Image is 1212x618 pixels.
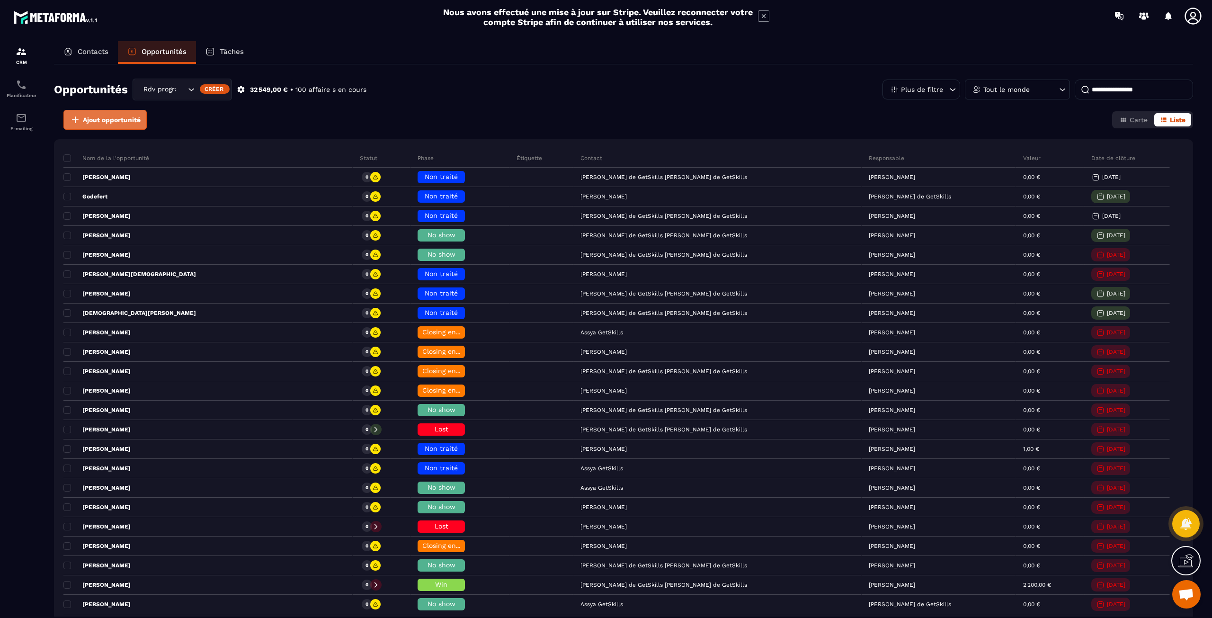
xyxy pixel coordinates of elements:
p: Responsable [869,154,904,162]
p: [DATE] [1102,174,1121,180]
p: 0,00 € [1023,251,1040,258]
p: [PERSON_NAME] [869,310,915,316]
span: Rdv programmé [141,84,176,95]
span: Non traité [425,173,458,180]
span: Non traité [425,212,458,219]
p: 0 [365,465,368,472]
p: 0 [365,310,368,316]
p: 0,00 € [1023,193,1040,200]
p: [PERSON_NAME][DEMOGRAPHIC_DATA] [63,270,196,278]
p: [PERSON_NAME] [63,251,131,259]
p: 0,00 € [1023,523,1040,530]
p: 0,00 € [1023,368,1040,375]
p: [PERSON_NAME] [869,426,915,433]
span: No show [428,600,455,608]
div: Search for option [133,79,232,100]
span: Non traité [425,309,458,316]
p: Contact [580,154,602,162]
p: 0 [365,484,368,491]
p: [PERSON_NAME] [63,562,131,569]
span: Closing en cours [422,367,476,375]
span: Non traité [425,464,458,472]
p: [DATE] [1107,407,1125,413]
span: Lost [435,522,448,530]
p: 0,00 € [1023,213,1040,219]
p: [PERSON_NAME] de GetSkills [869,601,951,608]
span: No show [428,251,455,258]
a: Opportunités [118,41,196,64]
p: 1,00 € [1023,446,1039,452]
div: Créer [200,84,230,94]
img: logo [13,9,98,26]
p: [DATE] [1107,193,1125,200]
p: [DATE] [1107,582,1125,588]
span: No show [428,231,455,239]
p: [PERSON_NAME] [869,213,915,219]
p: [DATE] [1107,387,1125,394]
p: [PERSON_NAME] [869,329,915,336]
p: Plus de filtre [901,86,943,93]
p: E-mailing [2,126,40,131]
p: [DATE] [1107,426,1125,433]
span: Ajout opportunité [83,115,141,125]
p: [PERSON_NAME] [63,503,131,511]
p: [DATE] [1107,329,1125,336]
p: 0 [365,446,368,452]
p: [PERSON_NAME] [63,290,131,297]
p: [DATE] [1107,368,1125,375]
p: [DATE] [1107,232,1125,239]
p: [PERSON_NAME] [869,251,915,258]
p: [DATE] [1107,446,1125,452]
p: 0 [365,543,368,549]
p: 0 [365,562,368,569]
p: [DATE] [1107,562,1125,569]
p: 0,00 € [1023,349,1040,355]
button: Liste [1154,113,1191,126]
p: Valeur [1023,154,1041,162]
p: [DATE] [1107,251,1125,258]
p: 0 [365,329,368,336]
p: 0 [365,193,368,200]
input: Search for option [176,84,186,95]
p: 0,00 € [1023,601,1040,608]
p: [DATE] [1107,504,1125,511]
a: Ouvrir le chat [1172,580,1201,609]
a: emailemailE-mailing [2,105,40,138]
p: [PERSON_NAME] [63,387,131,394]
p: Planificateur [2,93,40,98]
p: [PERSON_NAME] [63,367,131,375]
p: 0,00 € [1023,465,1040,472]
p: 0,00 € [1023,543,1040,549]
p: [PERSON_NAME] [869,368,915,375]
p: [PERSON_NAME] [63,581,131,589]
p: 0,00 € [1023,174,1040,180]
img: scheduler [16,79,27,90]
p: [PERSON_NAME] [63,212,131,220]
span: Closing en cours [422,542,476,549]
p: Date de clôture [1091,154,1135,162]
p: 0,00 € [1023,310,1040,316]
span: No show [428,503,455,511]
p: CRM [2,60,40,65]
p: 0,00 € [1023,232,1040,239]
p: 0 [365,582,368,588]
span: Non traité [425,192,458,200]
p: [PERSON_NAME] [869,543,915,549]
p: 0 [365,368,368,375]
p: 0 [365,271,368,278]
span: Closing en cours [422,386,476,394]
p: 0,00 € [1023,504,1040,511]
p: 0 [365,290,368,297]
a: formationformationCRM [2,39,40,72]
a: Tâches [196,41,253,64]
p: [PERSON_NAME] [869,484,915,491]
p: 0 [365,407,368,413]
h2: Opportunités [54,80,128,99]
p: 0 [365,523,368,530]
p: [DATE] [1107,543,1125,549]
p: [PERSON_NAME] [63,484,131,492]
p: 32 549,00 € [250,85,288,94]
p: [PERSON_NAME] [869,504,915,511]
p: [DATE] [1107,523,1125,530]
p: 0,00 € [1023,562,1040,569]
